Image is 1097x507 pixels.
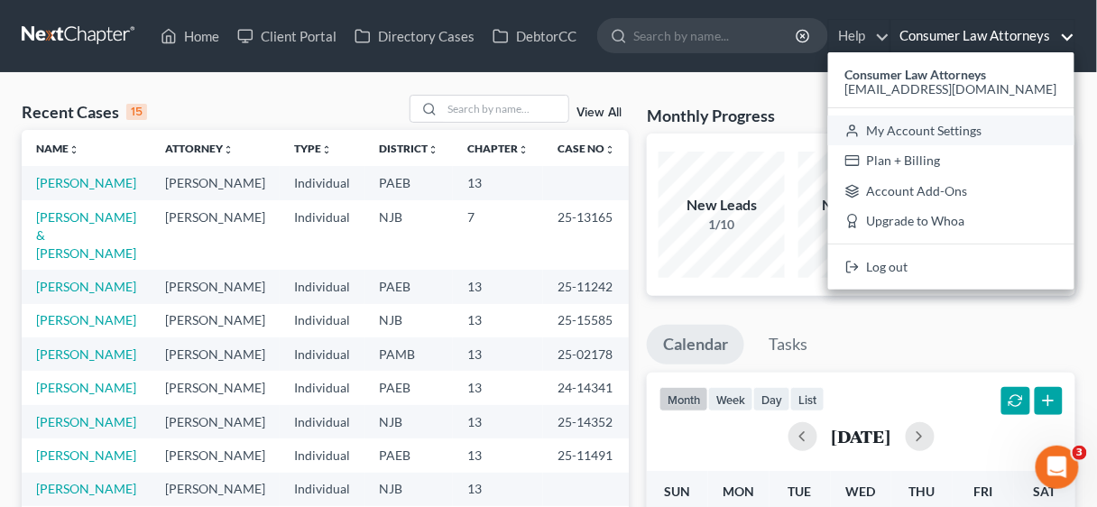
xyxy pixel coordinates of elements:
[788,484,812,499] span: Tue
[828,145,1074,176] a: Plan + Billing
[828,252,1074,282] a: Log out
[664,484,690,499] span: Sun
[845,81,1057,97] span: [EMAIL_ADDRESS][DOMAIN_NAME]
[845,67,987,82] strong: Consumer Law Attorneys
[364,405,453,438] td: NJB
[151,473,280,506] td: [PERSON_NAME]
[442,96,568,122] input: Search by name...
[151,438,280,472] td: [PERSON_NAME]
[828,115,1074,146] a: My Account Settings
[659,387,708,411] button: month
[36,209,136,261] a: [PERSON_NAME] & [PERSON_NAME]
[543,337,630,371] td: 25-02178
[280,166,364,199] td: Individual
[453,200,543,270] td: 7
[151,200,280,270] td: [PERSON_NAME]
[228,20,346,52] a: Client Portal
[798,216,925,234] div: 0/10
[909,484,936,499] span: Thu
[647,105,775,126] h3: Monthly Progress
[453,270,543,303] td: 13
[633,19,798,52] input: Search by name...
[832,427,891,446] h2: [DATE]
[280,371,364,404] td: Individual
[36,346,136,362] a: [PERSON_NAME]
[36,481,136,496] a: [PERSON_NAME]
[1034,484,1056,499] span: Sat
[280,405,364,438] td: Individual
[453,371,543,404] td: 13
[379,142,438,155] a: Districtunfold_more
[828,52,1074,290] div: Consumer Law Attorneys
[151,371,280,404] td: [PERSON_NAME]
[36,380,136,395] a: [PERSON_NAME]
[604,144,615,155] i: unfold_more
[1073,446,1087,460] span: 3
[828,176,1074,207] a: Account Add-Ons
[151,166,280,199] td: [PERSON_NAME]
[151,304,280,337] td: [PERSON_NAME]
[126,104,147,120] div: 15
[280,270,364,303] td: Individual
[453,304,543,337] td: 13
[280,438,364,472] td: Individual
[453,337,543,371] td: 13
[280,473,364,506] td: Individual
[223,144,234,155] i: unfold_more
[280,304,364,337] td: Individual
[36,175,136,190] a: [PERSON_NAME]
[576,106,622,119] a: View All
[321,144,332,155] i: unfold_more
[846,484,876,499] span: Wed
[36,414,136,429] a: [PERSON_NAME]
[364,438,453,472] td: PAEB
[22,101,147,123] div: Recent Cases
[518,144,529,155] i: unfold_more
[36,447,136,463] a: [PERSON_NAME]
[151,405,280,438] td: [PERSON_NAME]
[543,371,630,404] td: 24-14341
[543,405,630,438] td: 25-14352
[280,337,364,371] td: Individual
[543,200,630,270] td: 25-13165
[543,304,630,337] td: 25-15585
[364,371,453,404] td: PAEB
[69,144,79,155] i: unfold_more
[453,166,543,199] td: 13
[558,142,615,155] a: Case Nounfold_more
[364,200,453,270] td: NJB
[364,337,453,371] td: PAMB
[708,387,753,411] button: week
[151,270,280,303] td: [PERSON_NAME]
[790,387,825,411] button: list
[891,20,1074,52] a: Consumer Law Attorneys
[467,142,529,155] a: Chapterunfold_more
[829,20,890,52] a: Help
[152,20,228,52] a: Home
[428,144,438,155] i: unfold_more
[453,438,543,472] td: 13
[364,166,453,199] td: PAEB
[364,270,453,303] td: PAEB
[1036,446,1079,489] iframe: Intercom live chat
[647,325,744,364] a: Calendar
[453,473,543,506] td: 13
[798,195,925,216] div: New Clients
[151,337,280,371] td: [PERSON_NAME]
[453,405,543,438] td: 13
[346,20,484,52] a: Directory Cases
[364,473,453,506] td: NJB
[165,142,234,155] a: Attorneyunfold_more
[753,387,790,411] button: day
[364,304,453,337] td: NJB
[294,142,332,155] a: Typeunfold_more
[484,20,585,52] a: DebtorCC
[36,142,79,155] a: Nameunfold_more
[659,195,785,216] div: New Leads
[723,484,754,499] span: Mon
[974,484,993,499] span: Fri
[36,279,136,294] a: [PERSON_NAME]
[752,325,824,364] a: Tasks
[828,207,1074,237] a: Upgrade to Whoa
[543,438,630,472] td: 25-11491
